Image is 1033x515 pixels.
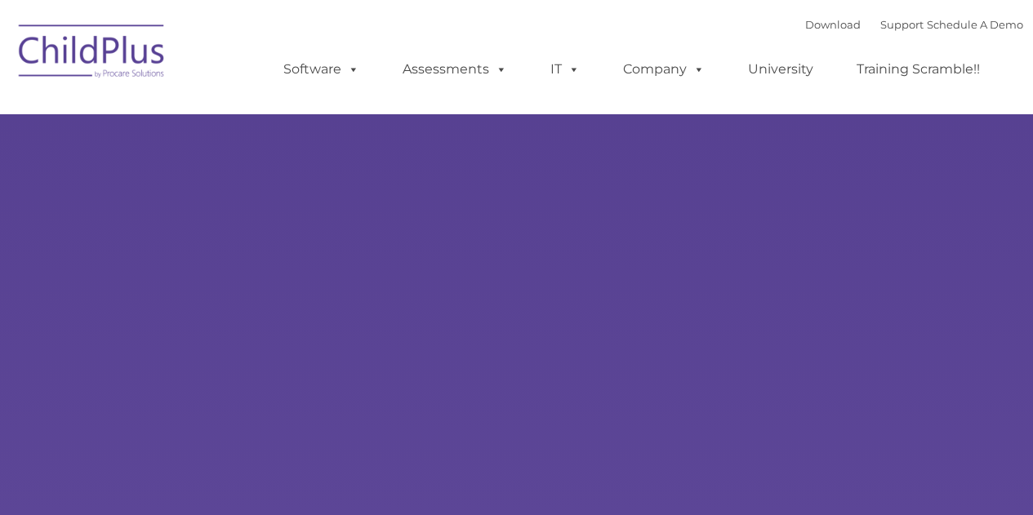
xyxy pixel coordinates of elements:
[805,18,861,31] a: Download
[805,18,1023,31] font: |
[534,53,596,86] a: IT
[11,13,174,95] img: ChildPlus by Procare Solutions
[732,53,830,86] a: University
[880,18,924,31] a: Support
[607,53,721,86] a: Company
[927,18,1023,31] a: Schedule A Demo
[840,53,996,86] a: Training Scramble!!
[386,53,523,86] a: Assessments
[267,53,376,86] a: Software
